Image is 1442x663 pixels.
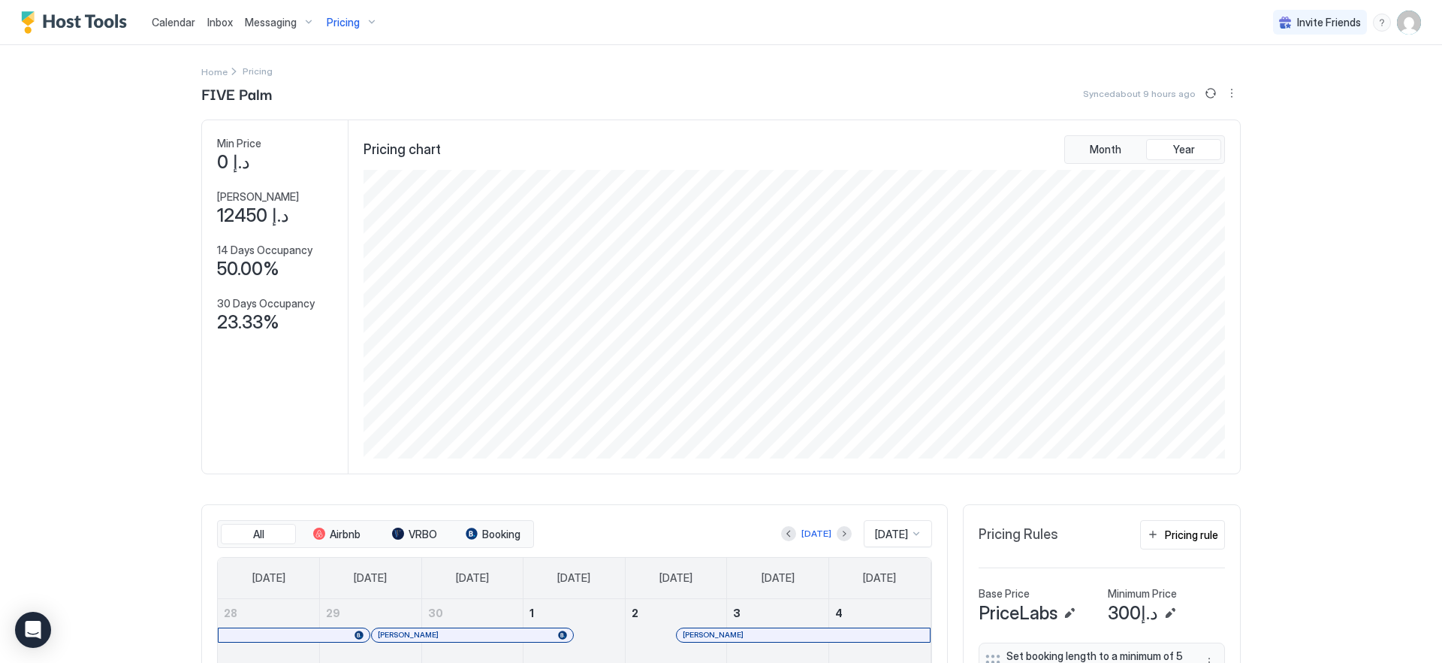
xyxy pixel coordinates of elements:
span: [DATE] [456,571,489,585]
a: Friday [747,558,810,598]
span: Messaging [245,16,297,29]
span: Inbox [207,16,233,29]
a: Thursday [644,558,707,598]
span: د.إ 12450 [217,204,289,227]
span: [DATE] [354,571,387,585]
button: Month [1068,139,1143,160]
button: Edit [1060,604,1078,622]
span: 3 [733,607,741,619]
span: [DATE] [659,571,692,585]
div: User profile [1397,11,1421,35]
span: د.إ300 [1108,602,1158,625]
button: Next month [837,526,852,541]
span: [PERSON_NAME] [683,630,744,640]
button: VRBO [377,524,452,545]
button: Edit [1161,604,1179,622]
span: 1 [529,607,534,619]
span: 2 [632,607,638,619]
a: September 29, 2025 [320,599,421,627]
a: September 28, 2025 [218,599,319,627]
div: menu [1223,84,1241,102]
div: [PERSON_NAME] [683,630,924,640]
span: 14 Days Occupancy [217,244,312,257]
span: Home [201,66,228,77]
span: FIVE Palm [201,82,272,104]
span: [DATE] [863,571,896,585]
a: Sunday [237,558,300,598]
a: Inbox [207,14,233,30]
button: All [221,524,296,545]
a: Host Tools Logo [21,11,134,34]
span: [PERSON_NAME] [217,190,299,204]
div: menu [1373,14,1391,32]
a: Calendar [152,14,195,30]
span: Pricing chart [364,141,441,159]
a: Wednesday [542,558,605,598]
span: 30 [428,607,443,619]
button: Pricing rule [1140,520,1225,549]
button: More options [1223,84,1241,102]
span: Pricing [327,16,360,29]
div: tab-group [1064,135,1225,164]
div: Open Intercom Messenger [15,612,51,648]
div: [DATE] [801,527,831,540]
a: October 3, 2025 [727,599,828,627]
span: [PERSON_NAME] [378,630,439,640]
span: Airbnb [330,528,360,541]
span: [DATE] [252,571,285,585]
span: Month [1090,143,1121,156]
button: Sync prices [1202,84,1220,102]
span: [DATE] [875,528,908,541]
span: 23.33% [217,311,279,334]
span: 28 [224,607,237,619]
span: Invite Friends [1297,16,1361,29]
a: September 30, 2025 [422,599,523,627]
button: Year [1146,139,1221,160]
span: VRBO [409,528,437,541]
div: tab-group [217,520,534,549]
span: [DATE] [762,571,795,585]
button: Previous month [781,526,796,541]
a: Monday [339,558,402,598]
span: 29 [326,607,340,619]
span: Base Price [979,587,1030,601]
div: [PERSON_NAME] [378,630,567,640]
span: Year [1173,143,1195,156]
span: Min Price [217,137,261,150]
span: Pricing Rules [979,526,1058,543]
span: [DATE] [557,571,590,585]
span: Calendar [152,16,195,29]
span: Booking [482,528,520,541]
a: Saturday [848,558,911,598]
span: 30 Days Occupancy [217,297,315,310]
button: [DATE] [799,525,834,543]
span: Minimum Price [1108,587,1177,601]
a: October 1, 2025 [523,599,625,627]
span: 50.00% [217,258,279,280]
a: Home [201,63,228,79]
span: Synced about 9 hours ago [1083,88,1196,99]
a: October 4, 2025 [829,599,931,627]
div: Breadcrumb [201,63,228,79]
a: October 2, 2025 [626,599,727,627]
a: Tuesday [441,558,504,598]
span: 4 [835,607,843,619]
button: Booking [455,524,530,545]
div: Pricing rule [1165,527,1218,543]
span: د.إ 0 [217,151,250,174]
button: Airbnb [299,524,374,545]
span: All [253,528,264,541]
span: PriceLabs [979,602,1057,625]
span: Breadcrumb [243,65,273,77]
